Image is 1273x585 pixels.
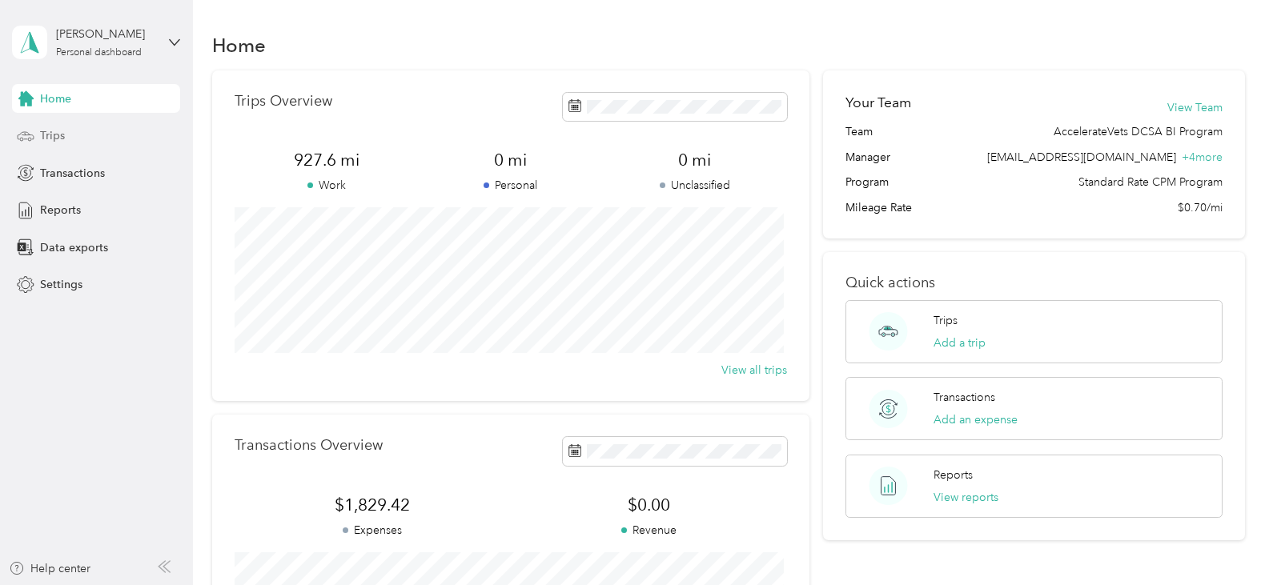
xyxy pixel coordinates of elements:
[40,239,108,256] span: Data exports
[9,560,90,577] button: Help center
[1182,150,1223,164] span: + 4 more
[934,312,958,329] p: Trips
[845,123,873,140] span: Team
[235,93,332,110] p: Trips Overview
[40,202,81,218] span: Reports
[1078,174,1223,190] span: Standard Rate CPM Program
[235,149,419,171] span: 927.6 mi
[235,177,419,194] p: Work
[603,149,787,171] span: 0 mi
[235,437,383,454] p: Transactions Overview
[934,489,998,506] button: View reports
[845,174,889,190] span: Program
[419,177,603,194] p: Personal
[1178,199,1223,216] span: $0.70/mi
[934,467,973,483] p: Reports
[934,335,986,351] button: Add a trip
[845,93,911,113] h2: Your Team
[235,494,511,516] span: $1,829.42
[511,494,787,516] span: $0.00
[1167,99,1223,116] button: View Team
[419,149,603,171] span: 0 mi
[987,150,1176,164] span: [EMAIL_ADDRESS][DOMAIN_NAME]
[934,411,1018,428] button: Add an expense
[1183,495,1273,585] iframe: Everlance-gr Chat Button Frame
[845,149,890,166] span: Manager
[934,389,995,406] p: Transactions
[511,522,787,539] p: Revenue
[40,90,71,107] span: Home
[40,127,65,144] span: Trips
[721,362,787,379] button: View all trips
[845,274,1223,291] p: Quick actions
[56,48,142,58] div: Personal dashboard
[40,165,105,182] span: Transactions
[40,276,82,293] span: Settings
[212,37,266,54] h1: Home
[845,199,912,216] span: Mileage Rate
[1054,123,1223,140] span: AccelerateVets DCSA BI Program
[56,26,156,42] div: [PERSON_NAME]
[603,177,787,194] p: Unclassified
[235,522,511,539] p: Expenses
